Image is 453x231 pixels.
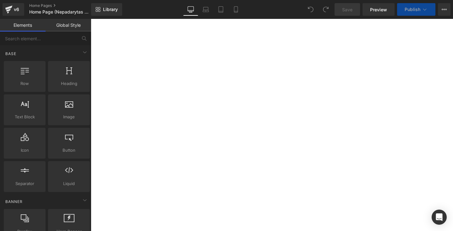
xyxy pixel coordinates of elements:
[91,3,122,16] a: New Library
[103,7,118,12] span: Library
[46,19,91,31] a: Global Style
[198,3,213,16] a: Laptop
[342,6,352,13] span: Save
[50,114,88,120] span: Image
[6,147,44,154] span: Icon
[183,3,198,16] a: Desktop
[6,180,44,187] span: Separator
[304,3,317,16] button: Undo
[29,9,90,14] span: Home Page (Nepadarytas dar) - [DATE] 23:55:39
[13,5,20,14] div: v6
[397,3,435,16] button: Publish
[50,80,88,87] span: Heading
[213,3,228,16] a: Tablet
[363,3,395,16] a: Preview
[50,147,88,154] span: Button
[432,210,447,225] div: Open Intercom Messenger
[370,6,387,13] span: Preview
[6,114,44,120] span: Text Block
[5,51,17,57] span: Base
[29,3,101,8] a: Home Pages
[50,180,88,187] span: Liquid
[319,3,332,16] button: Redo
[6,80,44,87] span: Row
[5,199,23,205] span: Banner
[3,3,24,16] a: v6
[228,3,243,16] a: Mobile
[405,7,420,12] span: Publish
[438,3,450,16] button: More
